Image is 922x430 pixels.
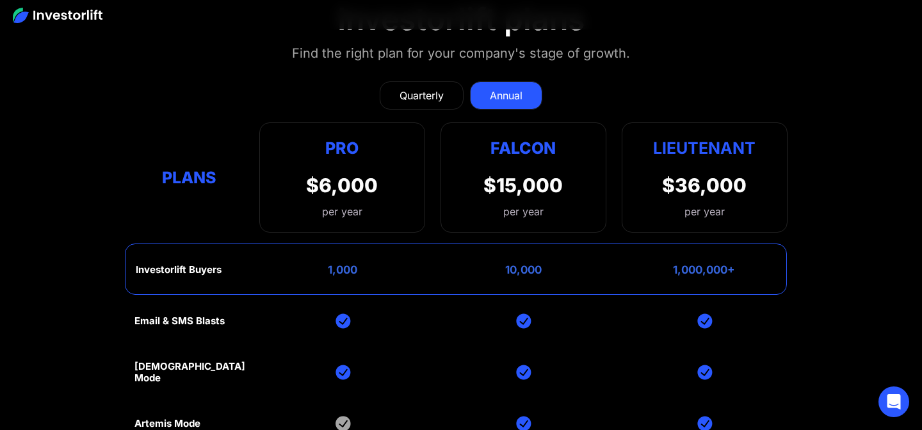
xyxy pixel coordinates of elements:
div: Falcon [490,136,556,161]
div: $15,000 [483,174,563,197]
div: $36,000 [662,174,747,197]
div: Pro [306,136,378,161]
div: [DEMOGRAPHIC_DATA] Mode [134,361,245,384]
div: Artemis Mode [134,418,200,429]
div: Plans [134,165,244,190]
div: 1,000 [328,263,357,276]
div: per year [503,204,544,219]
div: Quarterly [400,88,444,103]
div: per year [684,204,725,219]
div: 10,000 [505,263,542,276]
strong: Lieutenant [653,138,756,158]
div: $6,000 [306,174,378,197]
div: Annual [490,88,522,103]
div: Investorlift plans [337,1,585,38]
div: Investorlift Buyers [136,264,222,276]
div: 1,000,000+ [673,263,735,276]
div: Find the right plan for your company's stage of growth. [292,43,630,63]
div: Email & SMS Blasts [134,315,225,327]
div: Open Intercom Messenger [878,386,909,417]
div: per year [306,204,378,219]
